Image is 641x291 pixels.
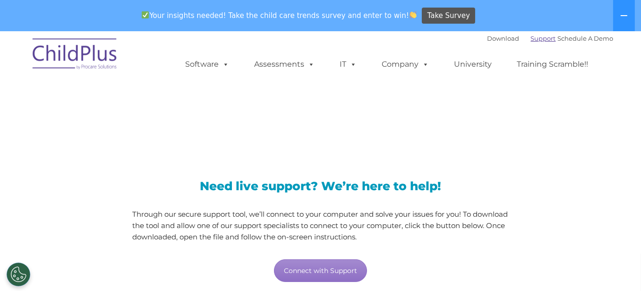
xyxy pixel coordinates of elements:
img: 👏 [410,11,417,18]
a: Download [487,35,520,42]
span: Your insights needed! Take the child care trends survey and enter to win! [138,6,421,25]
a: Schedule A Demo [558,35,614,42]
a: Training Scramble!! [508,55,598,74]
a: University [445,55,502,74]
img: ✅ [142,11,149,18]
a: Company [373,55,439,74]
span: LiveSupport with SplashTop [35,99,388,128]
a: Support [531,35,556,42]
a: IT [331,55,367,74]
a: Connect with Support [274,259,367,282]
img: ChildPlus by Procare Solutions [28,32,122,79]
a: Assessments [245,55,325,74]
font: | [487,35,614,42]
a: Software [176,55,239,74]
span: Take Survey [427,8,470,24]
h3: Need live support? We’re here to help! [132,180,509,192]
a: Take Survey [422,8,475,24]
p: Through our secure support tool, we’ll connect to your computer and solve your issues for you! To... [132,209,509,243]
button: Cookies Settings [7,263,30,286]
